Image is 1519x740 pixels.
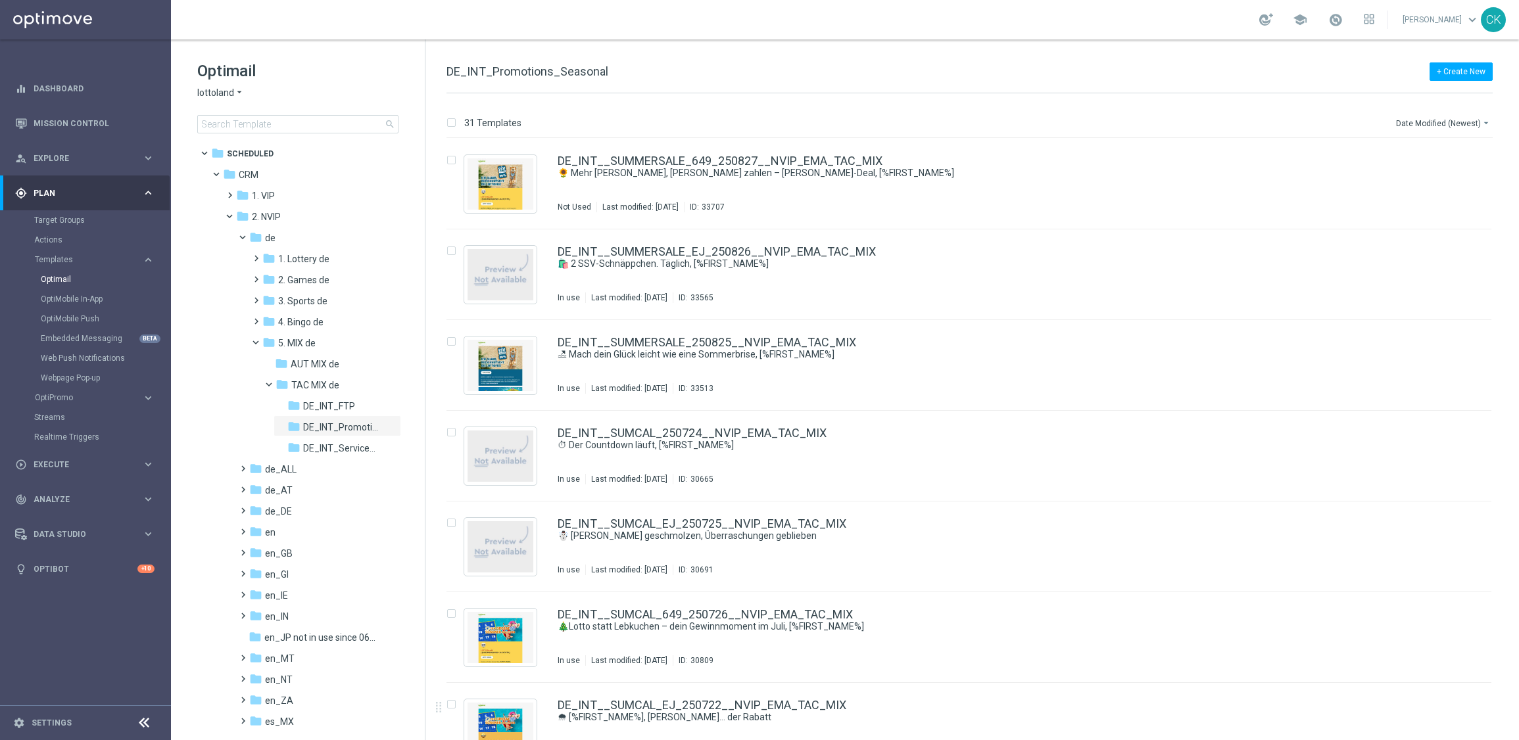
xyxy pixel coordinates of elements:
[35,394,142,402] div: OptiPromo
[433,411,1516,501] div: Press SPACE to select this row.
[34,461,142,469] span: Execute
[558,167,1436,179] div: 🌻 Mehr Glück, weniger zahlen – dein Sommer-Deal, [%FIRST_NAME%]
[265,526,276,538] span: en
[249,483,262,496] i: folder
[558,620,1436,633] div: 🎄Lotto statt Lebkuchen – dein Gewinnmoment im Juli, [%FIRST_NAME%]
[291,379,339,391] span: TAC MIX de
[249,693,262,706] i: folder
[41,368,170,388] div: Webpage Pop-up
[14,118,155,129] button: Mission Control
[223,168,236,181] i: folder
[32,719,72,727] a: Settings
[15,71,155,106] div: Dashboard
[468,249,533,300] img: noPreview.jpg
[558,439,1436,451] div: ⏱ Der Countdown läuft, [%FIRST_NAME%]
[14,529,155,540] button: Data Studio keyboard_arrow_right
[558,699,846,711] a: DE_INT__SUMCAL_EJ_250722__NVIP_EMA_TAC_MIX
[433,592,1516,683] div: Press SPACE to select this row.
[15,528,142,540] div: Data Studio
[385,119,395,129] span: search
[34,530,142,538] span: Data Studio
[262,336,276,349] i: folder
[690,292,713,303] div: 33565
[265,505,292,517] span: de_DE
[1430,62,1493,81] button: + Create New
[35,256,129,264] span: Templates
[265,568,289,580] span: en_GI
[13,717,25,729] i: settings
[558,167,1406,179] a: 🌻 Mehr [PERSON_NAME], [PERSON_NAME] zahlen – [PERSON_NAME]-Deal, [%FIRST_NAME%]
[15,494,142,505] div: Analyze
[558,530,1436,542] div: ☃️ Schneemann geschmolzen, Überraschungen geblieben
[287,399,301,412] i: folder
[586,383,673,394] div: Last modified: [DATE]
[142,254,155,266] i: keyboard_arrow_right
[468,521,533,572] img: noPreview.jpg
[558,348,1406,361] a: 🏖 Mach dein Glück leicht wie eine Sommerbrise, [%FIRST_NAME%]
[264,632,378,643] span: en_JP not in use since 06/2025
[139,335,160,343] div: BETA
[1465,12,1480,27] span: keyboard_arrow_down
[265,484,293,496] span: de_AT
[34,254,155,265] button: Templates keyboard_arrow_right
[275,357,288,370] i: folder
[249,504,262,517] i: folder
[433,139,1516,229] div: Press SPACE to select this row.
[41,333,137,344] a: Embedded Messaging
[211,147,224,160] i: folder
[34,154,142,162] span: Explore
[34,392,155,403] button: OptiPromo keyboard_arrow_right
[142,187,155,199] i: keyboard_arrow_right
[558,518,846,530] a: DE_INT__SUMCAL_EJ_250725__NVIP_EMA_TAC_MIX
[15,187,27,199] i: gps_fixed
[278,253,329,265] span: 1. Lottery de
[287,420,301,433] i: folder
[690,474,713,484] div: 30665
[464,117,521,129] p: 31 Templates
[433,229,1516,320] div: Press SPACE to select this row.
[262,294,276,307] i: folder
[41,353,137,363] a: Web Push Notifications
[265,611,289,622] span: en_IN
[142,458,155,471] i: keyboard_arrow_right
[249,630,262,643] i: folder
[34,230,170,250] div: Actions
[303,421,379,433] span: DE_INT_Promotions_Seasonal
[249,567,262,580] i: folder
[34,210,170,230] div: Target Groups
[446,64,608,78] span: DE_INT_Promotions_Seasonal
[433,501,1516,592] div: Press SPACE to select this row.
[558,609,853,620] a: DE_INT__SUMCAL_649_250726__NVIP_EMA_TAC_MIX
[14,188,155,198] button: gps_fixed Plan keyboard_arrow_right
[586,292,673,303] div: Last modified: [DATE]
[34,235,137,245] a: Actions
[34,106,155,141] a: Mission Control
[14,494,155,505] button: track_changes Analyze keyboard_arrow_right
[14,153,155,164] button: person_search Explore keyboard_arrow_right
[673,655,713,666] div: ID:
[41,309,170,329] div: OptiMobile Push
[14,459,155,470] button: play_circle_outline Execute keyboard_arrow_right
[34,189,142,197] span: Plan
[278,316,324,328] span: 4. Bingo de
[15,187,142,199] div: Plan
[249,651,262,664] i: folder
[287,441,301,454] i: folder
[673,292,713,303] div: ID:
[41,329,170,348] div: Embedded Messaging
[249,672,262,685] i: folder
[673,474,713,484] div: ID:
[15,563,27,575] i: lightbulb
[227,148,274,160] span: Scheduled
[684,202,725,212] div: ID:
[586,565,673,575] div: Last modified: [DATE]
[558,530,1406,542] a: ☃️ [PERSON_NAME] geschmolzen, Überraschungen geblieben
[15,494,27,505] i: track_changes
[558,655,580,666] div: In use
[234,87,245,99] i: arrow_drop_down
[433,320,1516,411] div: Press SPACE to select this row.
[34,412,137,423] a: Streams
[265,547,293,559] span: en_GB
